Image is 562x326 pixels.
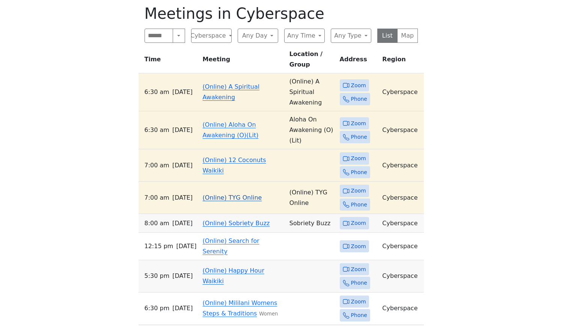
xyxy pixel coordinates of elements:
span: Phone [351,132,367,142]
span: 7:00 AM [145,160,169,171]
td: Cyberspace [379,293,423,325]
span: Zoom [351,242,366,251]
td: Cyberspace [379,182,423,214]
span: 6:30 PM [145,303,170,314]
span: 6:30 AM [145,87,169,97]
span: 12:15 PM [145,241,173,252]
td: Cyberspace [379,260,423,293]
span: [DATE] [172,271,193,281]
span: Zoom [351,186,366,196]
button: List [377,29,398,43]
span: 6:30 AM [145,125,169,135]
span: [DATE] [172,125,193,135]
span: Zoom [351,81,366,90]
span: Phone [351,200,367,209]
td: Cyberspace [379,233,423,260]
span: Phone [351,168,367,177]
small: Women [259,311,278,317]
button: Any Type [331,29,371,43]
span: Phone [351,278,367,288]
th: Meeting [200,49,286,73]
td: Cyberspace [379,149,423,182]
button: Search [173,29,185,43]
span: Zoom [351,265,366,274]
a: (Online) TYG Online [203,194,262,201]
td: Aloha On Awakening (O) (Lit) [286,111,337,149]
span: 5:30 PM [145,271,170,281]
a: (Online) Mililani Womens Steps & Traditions [203,299,277,317]
td: (Online) TYG Online [286,182,337,214]
a: (Online) Happy Hour Waikiki [203,267,264,285]
span: Phone [351,311,367,320]
input: Search [145,29,173,43]
span: Phone [351,94,367,104]
a: (Online) Sobriety Buzz [203,220,270,227]
th: Location / Group [286,49,337,73]
button: Any Day [238,29,278,43]
button: Cyberspace [191,29,232,43]
span: 8:00 AM [145,218,169,229]
td: (Online) A Spiritual Awakening [286,73,337,111]
a: (Online) 12 Coconuts Waikiki [203,156,266,174]
span: [DATE] [172,218,193,229]
td: Sobriety Buzz [286,214,337,233]
td: Cyberspace [379,111,423,149]
th: Time [139,49,200,73]
th: Region [379,49,423,73]
th: Address [337,49,380,73]
span: 7:00 AM [145,193,169,203]
button: Any Time [284,29,325,43]
span: [DATE] [176,241,196,252]
td: Cyberspace [379,214,423,233]
span: [DATE] [172,303,193,314]
span: Zoom [351,119,366,128]
span: [DATE] [172,160,193,171]
a: (Online) Aloha On Awakening (O)(Lit) [203,121,259,139]
a: (Online) Search for Serenity [203,237,259,255]
span: Zoom [351,154,366,163]
button: Map [397,29,418,43]
td: Cyberspace [379,73,423,111]
h1: Meetings in Cyberspace [145,5,418,23]
span: [DATE] [172,193,193,203]
span: Zoom [351,218,366,228]
span: Zoom [351,297,366,306]
span: [DATE] [172,87,193,97]
a: (Online) A Spiritual Awakening [203,83,260,101]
